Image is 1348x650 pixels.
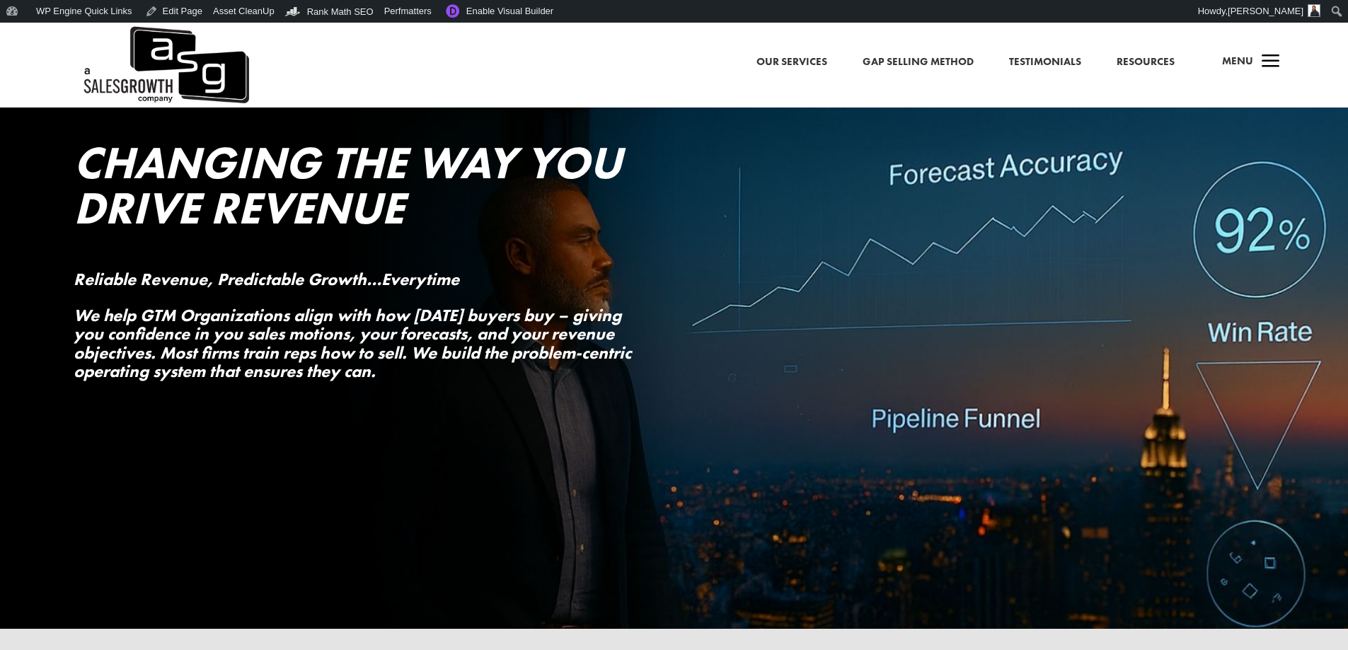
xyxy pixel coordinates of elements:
[307,6,374,17] span: Rank Math SEO
[1009,53,1081,71] a: Testimonials
[1257,48,1285,76] span: a
[81,23,249,108] a: A Sales Growth Company Logo
[1117,53,1175,71] a: Resources
[74,140,640,238] h2: Changing the Way You Drive Revenue
[1228,6,1303,16] span: [PERSON_NAME]
[1222,54,1253,68] span: Menu
[756,53,827,71] a: Our Services
[74,306,640,381] p: We help GTM Organizations align with how [DATE] buyers buy – giving you confidence in you sales m...
[81,23,249,108] img: ASG Co. Logo
[863,53,974,71] a: Gap Selling Method
[74,270,640,306] p: Reliable Revenue, Predictable Growth…Everytime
